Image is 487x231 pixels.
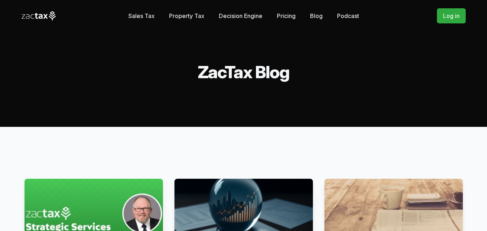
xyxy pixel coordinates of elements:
a: Podcast [337,9,359,23]
a: Sales Tax [128,9,155,23]
a: Blog [310,9,323,23]
a: Decision Engine [219,9,262,23]
a: Log in [437,8,466,23]
a: Property Tax [169,9,204,23]
a: Pricing [277,9,296,23]
h2: ZacTax Blog [22,63,466,81]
